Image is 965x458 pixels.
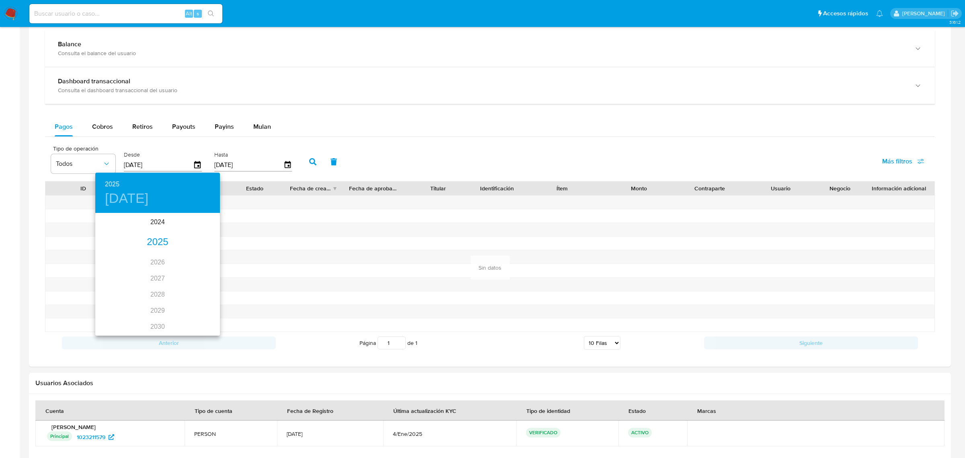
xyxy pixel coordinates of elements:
div: 2025 [95,234,220,250]
button: [DATE] [105,190,149,207]
button: 2025 [105,179,119,190]
div: 2024 [95,214,220,230]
